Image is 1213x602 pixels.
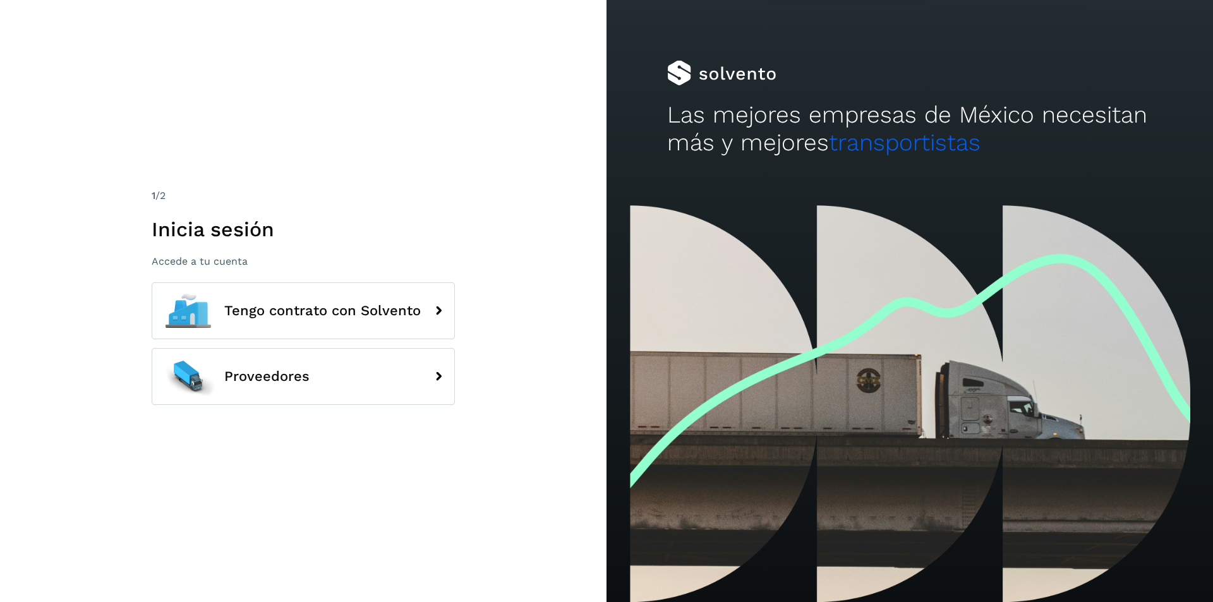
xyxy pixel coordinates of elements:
span: Tengo contrato con Solvento [224,303,421,318]
span: 1 [152,190,155,202]
h2: Las mejores empresas de México necesitan más y mejores [667,101,1152,157]
p: Accede a tu cuenta [152,255,455,267]
button: Tengo contrato con Solvento [152,282,455,339]
h1: Inicia sesión [152,217,455,241]
div: /2 [152,188,455,203]
button: Proveedores [152,348,455,405]
span: transportistas [829,129,981,156]
span: Proveedores [224,369,310,384]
